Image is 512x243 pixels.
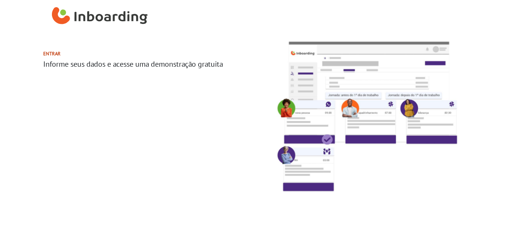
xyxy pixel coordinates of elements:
[52,5,148,28] img: Inboarding Home
[43,51,253,56] h2: Entrar
[52,3,148,30] a: Inboarding Home Page
[262,33,467,201] img: Imagem da solução da Inbaording monstrando a jornada como comunicações enviandos antes e depois d...
[43,60,253,69] h3: Informe seus dados e acesse uma demonstração gratuita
